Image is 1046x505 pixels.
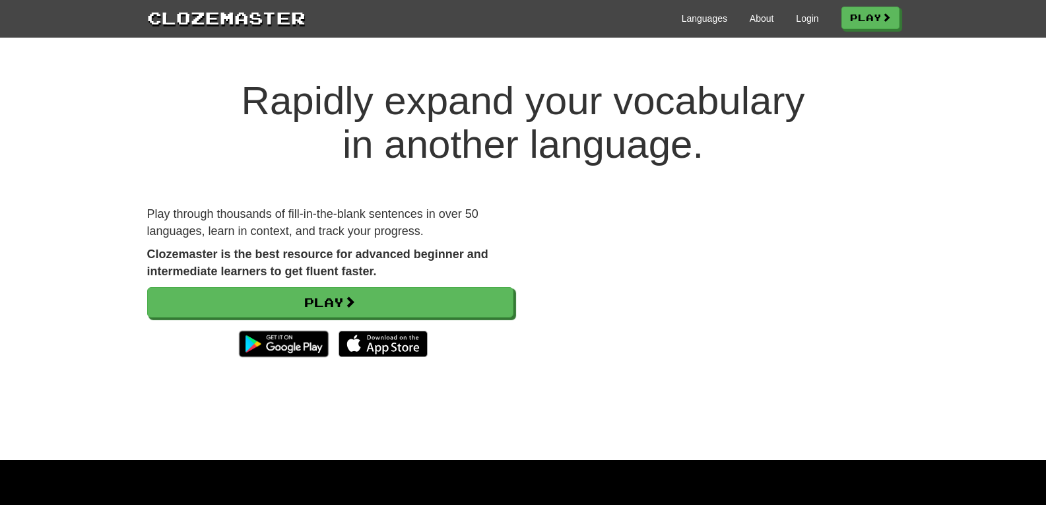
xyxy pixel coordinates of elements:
a: Play [841,7,899,29]
p: Play through thousands of fill-in-the-blank sentences in over 50 languages, learn in context, and... [147,206,513,240]
a: Clozemaster [147,5,306,30]
a: Play [147,287,513,318]
img: Download_on_the_App_Store_Badge_US-UK_135x40-25178aeef6eb6b83b96f5f2d004eda3bffbb37122de64afbaef7... [339,331,428,357]
a: Login [796,12,818,25]
a: Languages [682,12,727,25]
a: About [750,12,774,25]
strong: Clozemaster is the best resource for advanced beginner and intermediate learners to get fluent fa... [147,248,488,278]
img: Get it on Google Play [232,324,335,364]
